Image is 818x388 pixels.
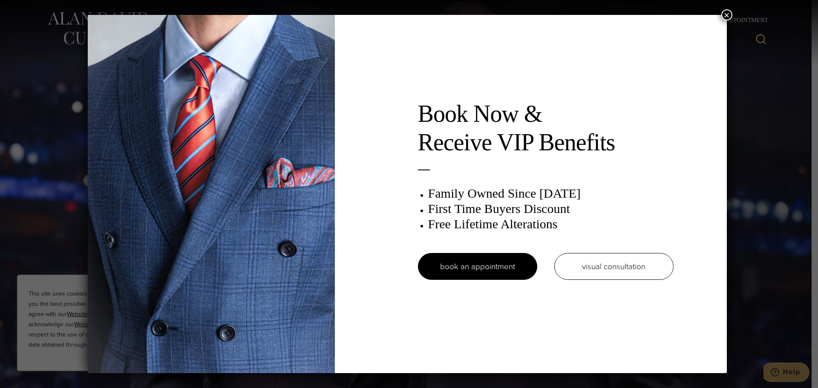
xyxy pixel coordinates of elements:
[19,6,37,14] span: Help
[554,253,674,280] a: visual consultation
[428,186,674,201] h3: Family Owned Since [DATE]
[418,253,537,280] a: book an appointment
[428,216,674,232] h3: Free Lifetime Alterations
[418,100,674,157] h2: Book Now & Receive VIP Benefits
[428,201,674,216] h3: First Time Buyers Discount
[721,9,732,20] button: Close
